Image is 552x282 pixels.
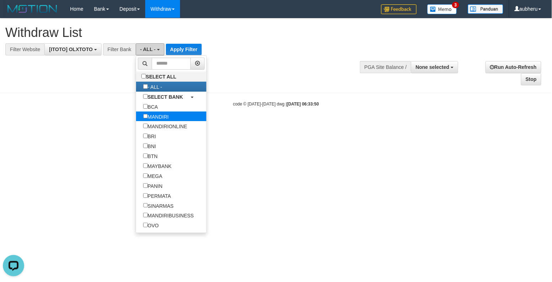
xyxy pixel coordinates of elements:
img: Feedback.jpg [381,4,417,14]
input: MAYBANK [143,163,148,168]
input: SELECT ALL [141,74,146,78]
input: PANIN [143,183,148,188]
button: Open LiveChat chat widget [3,3,24,24]
div: PGA Site Balance / [360,61,411,73]
a: Stop [521,73,541,85]
a: SELECT BANK [136,92,207,102]
span: None selected [416,64,449,70]
label: BNI [136,141,163,151]
div: Filter Bank [103,43,136,55]
label: MEGA [136,171,169,181]
input: BRI [143,134,148,138]
button: None selected [411,61,458,73]
div: Filter Website [5,43,44,55]
img: Button%20Memo.svg [427,4,457,14]
b: SELECT BANK [148,94,183,100]
input: MEGA [143,173,148,178]
input: SINARMAS [143,203,148,208]
label: GOPAY [136,230,172,240]
img: MOTION_logo.png [5,4,59,14]
button: [ITOTO] OLXTOTO [44,43,102,55]
input: BTN [143,153,148,158]
label: BRI [136,131,163,141]
input: BCA [143,104,148,109]
label: MANDIRIONLINE [136,121,194,131]
label: BTN [136,151,165,161]
label: PANIN [136,181,170,191]
h1: Withdraw List [5,26,361,40]
span: - ALL - [140,47,156,52]
button: Apply Filter [166,44,202,55]
button: - ALL - [136,43,164,55]
input: MANDIRIONLINE [143,124,148,128]
label: SELECT ALL [136,71,184,81]
img: panduan.png [468,4,503,14]
input: SELECT BANK [143,94,148,99]
input: OVO [143,223,148,227]
input: BNI [143,143,148,148]
input: MANDIRIBUSINESS [143,213,148,217]
label: BCA [136,102,165,112]
label: MANDIRIBUSINESS [136,210,201,220]
strong: [DATE] 06:33:50 [287,102,319,107]
label: PERMATA [136,191,178,201]
label: SINARMAS [136,201,181,211]
input: MANDIRI [143,114,148,119]
span: 3 [452,2,460,8]
input: PERMATA [143,193,148,198]
label: OVO [136,220,166,230]
input: - ALL - [143,84,148,89]
span: [ITOTO] OLXTOTO [49,47,93,52]
a: Run Auto-Refresh [486,61,541,73]
label: MAYBANK [136,161,179,171]
small: code © [DATE]-[DATE] dwg | [233,102,319,107]
label: MANDIRI [136,112,176,121]
label: - ALL - [136,82,169,92]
